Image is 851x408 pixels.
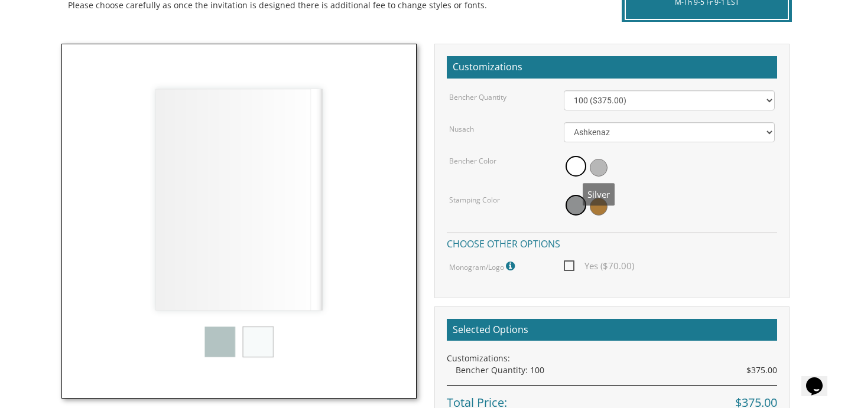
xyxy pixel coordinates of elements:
label: Nusach [449,124,474,134]
h4: Choose other options [447,232,777,253]
div: Bencher Quantity: 100 [456,364,777,376]
h2: Selected Options [447,319,777,341]
h2: Customizations [447,56,777,79]
label: Bencher Quantity [449,92,506,102]
img: ncsy.jpg [61,44,417,399]
label: Stamping Color [449,195,500,205]
div: Customizations: [447,352,777,364]
span: $375.00 [746,364,777,376]
label: Monogram/Logo [449,259,518,274]
span: Yes ($70.00) [564,259,634,273]
label: Bencher Color [449,156,496,166]
iframe: chat widget [801,361,839,396]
